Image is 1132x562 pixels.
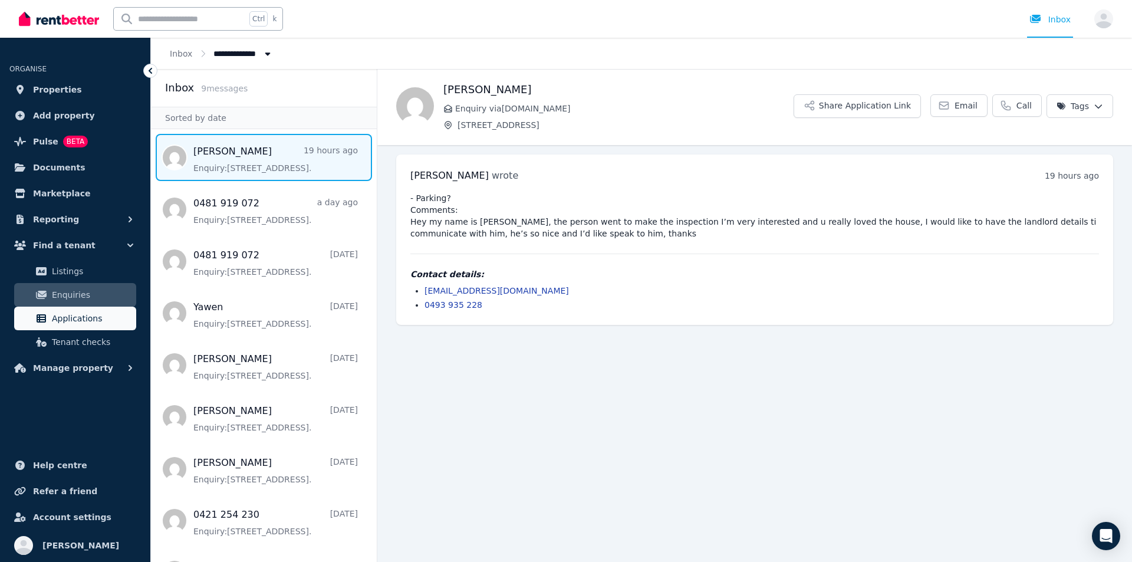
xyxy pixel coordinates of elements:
[52,311,131,326] span: Applications
[14,307,136,330] a: Applications
[193,352,358,382] a: [PERSON_NAME][DATE]Enquiry:[STREET_ADDRESS].
[14,259,136,283] a: Listings
[9,356,141,380] button: Manage property
[955,100,978,111] span: Email
[52,288,131,302] span: Enquiries
[1047,94,1113,118] button: Tags
[1029,14,1071,25] div: Inbox
[33,238,96,252] span: Find a tenant
[930,94,988,117] a: Email
[193,456,358,485] a: [PERSON_NAME][DATE]Enquiry:[STREET_ADDRESS].
[33,134,58,149] span: Pulse
[410,192,1099,239] pre: - Parking? Comments: Hey my name is [PERSON_NAME], the person went to make the inspection I’m ver...
[151,38,292,69] nav: Breadcrumb
[9,65,47,73] span: ORGANISE
[9,78,141,101] a: Properties
[9,234,141,257] button: Find a tenant
[492,170,518,181] span: wrote
[52,335,131,349] span: Tenant checks
[14,283,136,307] a: Enquiries
[52,264,131,278] span: Listings
[151,107,377,129] div: Sorted by date
[193,248,358,278] a: 0481 919 072[DATE]Enquiry:[STREET_ADDRESS].
[33,160,85,175] span: Documents
[193,404,358,433] a: [PERSON_NAME][DATE]Enquiry:[STREET_ADDRESS].
[19,10,99,28] img: RentBetter
[33,510,111,524] span: Account settings
[33,484,97,498] span: Refer a friend
[458,119,794,131] span: [STREET_ADDRESS]
[1016,100,1032,111] span: Call
[1057,100,1089,112] span: Tags
[1045,171,1099,180] time: 19 hours ago
[42,538,119,553] span: [PERSON_NAME]
[9,479,141,503] a: Refer a friend
[410,268,1099,280] h4: Contact details:
[63,136,88,147] span: BETA
[193,144,358,174] a: [PERSON_NAME]19 hours agoEnquiry:[STREET_ADDRESS].
[455,103,794,114] span: Enquiry via [DOMAIN_NAME]
[193,300,358,330] a: Yawen[DATE]Enquiry:[STREET_ADDRESS].
[443,81,794,98] h1: [PERSON_NAME]
[396,87,434,125] img: juan camilo forero
[1092,522,1120,550] div: Open Intercom Messenger
[33,361,113,375] span: Manage property
[14,330,136,354] a: Tenant checks
[33,212,79,226] span: Reporting
[249,11,268,27] span: Ctrl
[9,104,141,127] a: Add property
[794,94,921,118] button: Share Application Link
[170,49,192,58] a: Inbox
[9,130,141,153] a: PulseBETA
[33,186,90,201] span: Marketplace
[201,84,248,93] span: 9 message s
[992,94,1042,117] a: Call
[9,182,141,205] a: Marketplace
[272,14,277,24] span: k
[33,458,87,472] span: Help centre
[9,453,141,477] a: Help centre
[410,170,489,181] span: [PERSON_NAME]
[424,286,569,295] a: [EMAIL_ADDRESS][DOMAIN_NAME]
[33,83,82,97] span: Properties
[9,505,141,529] a: Account settings
[165,80,194,96] h2: Inbox
[9,208,141,231] button: Reporting
[193,508,358,537] a: 0421 254 230[DATE]Enquiry:[STREET_ADDRESS].
[193,196,358,226] a: 0481 919 072a day agoEnquiry:[STREET_ADDRESS].
[424,300,482,310] a: 0493 935 228
[9,156,141,179] a: Documents
[33,109,95,123] span: Add property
